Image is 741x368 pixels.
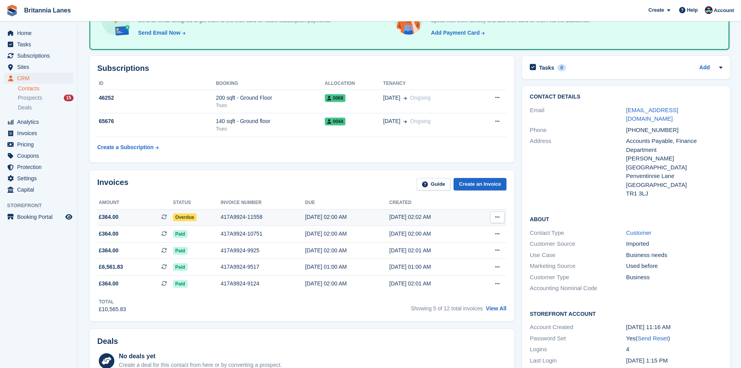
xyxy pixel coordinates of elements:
[97,64,506,73] h2: Subscriptions
[431,29,480,37] div: Add Payment Card
[99,263,123,271] span: £6,561.83
[530,273,626,282] div: Customer Type
[626,229,652,236] a: Customer
[97,117,216,125] div: 65676
[389,213,473,221] div: [DATE] 02:02 AM
[17,150,64,161] span: Coupons
[216,94,325,102] div: 200 sqft - Ground Floor
[99,298,126,305] div: Total
[221,247,305,255] div: 417A9924-9925
[530,251,626,260] div: Use Case
[325,94,346,102] span: 0068
[626,251,722,260] div: Business needs
[626,189,722,198] div: TR1 3LJ
[636,335,670,342] span: ( )
[305,280,389,288] div: [DATE] 02:00 AM
[305,197,389,209] th: Due
[173,197,221,209] th: Status
[626,345,722,354] div: 4
[530,334,626,343] div: Password Set
[638,335,668,342] a: Send Reset
[626,334,722,343] div: Yes
[173,280,187,288] span: Paid
[4,73,74,84] a: menu
[173,263,187,271] span: Paid
[221,213,305,221] div: 417A9924-11558
[626,172,722,181] div: Penventinnie Lane
[530,262,626,271] div: Marketing Source
[325,118,346,125] span: 0044
[428,29,485,37] a: Add Payment Card
[173,230,187,238] span: Paid
[626,126,722,135] div: [PHONE_NUMBER]
[539,64,554,71] h2: Tasks
[530,126,626,135] div: Phone
[4,116,74,127] a: menu
[6,5,18,16] img: stora-icon-8386f47178a22dfd0bd8f6a31ec36ba5ce8667c1dd55bd0f319d3a0aa187defe.svg
[18,104,74,112] a: Deals
[530,356,626,365] div: Last Login
[119,352,282,361] div: No deals yet
[17,162,64,173] span: Protection
[99,247,119,255] span: £364.00
[173,247,187,255] span: Paid
[389,263,473,271] div: [DATE] 01:00 AM
[454,178,506,191] a: Create an Invoice
[530,239,626,248] div: Customer Source
[530,345,626,354] div: Logins
[216,102,325,109] div: Truro
[97,77,216,90] th: ID
[557,64,566,71] div: 0
[530,215,722,223] h2: About
[410,118,431,124] span: Ongoing
[4,150,74,161] a: menu
[626,273,722,282] div: Business
[216,77,325,90] th: Booking
[530,323,626,332] div: Account Created
[64,95,74,101] div: 15
[17,50,64,61] span: Subscriptions
[699,63,710,72] a: Add
[216,125,325,132] div: Truro
[4,128,74,139] a: menu
[17,173,64,184] span: Settings
[383,77,475,90] th: Tenancy
[383,117,400,125] span: [DATE]
[4,50,74,61] a: menu
[99,230,119,238] span: £364.00
[530,229,626,238] div: Contact Type
[530,284,626,293] div: Accounting Nominal Code
[97,140,159,155] a: Create a Subscription
[17,28,64,39] span: Home
[305,263,389,271] div: [DATE] 01:00 AM
[714,7,734,14] span: Account
[17,39,64,50] span: Tasks
[97,143,154,151] div: Create a Subscription
[18,85,74,92] a: Contacts
[530,310,722,317] h2: Storefront Account
[17,62,64,72] span: Sites
[17,211,64,222] span: Booking Portal
[4,173,74,184] a: menu
[626,262,722,271] div: Used before
[626,107,678,122] a: [EMAIL_ADDRESS][DOMAIN_NAME]
[4,162,74,173] a: menu
[18,104,32,111] span: Deals
[7,202,77,210] span: Storefront
[687,6,698,14] span: Help
[411,305,483,312] span: Showing 5 of 12 total invoices
[4,62,74,72] a: menu
[64,212,74,222] a: Preview store
[389,247,473,255] div: [DATE] 02:01 AM
[97,178,128,191] h2: Invoices
[221,197,305,209] th: Invoice number
[705,6,713,14] img: Kirsty Miles
[389,230,473,238] div: [DATE] 02:00 AM
[389,197,473,209] th: Created
[626,154,722,172] div: [PERSON_NAME][GEOGRAPHIC_DATA]
[325,77,383,90] th: Allocation
[389,280,473,288] div: [DATE] 02:01 AM
[97,337,118,346] h2: Deals
[4,211,74,222] a: menu
[99,213,119,221] span: £364.00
